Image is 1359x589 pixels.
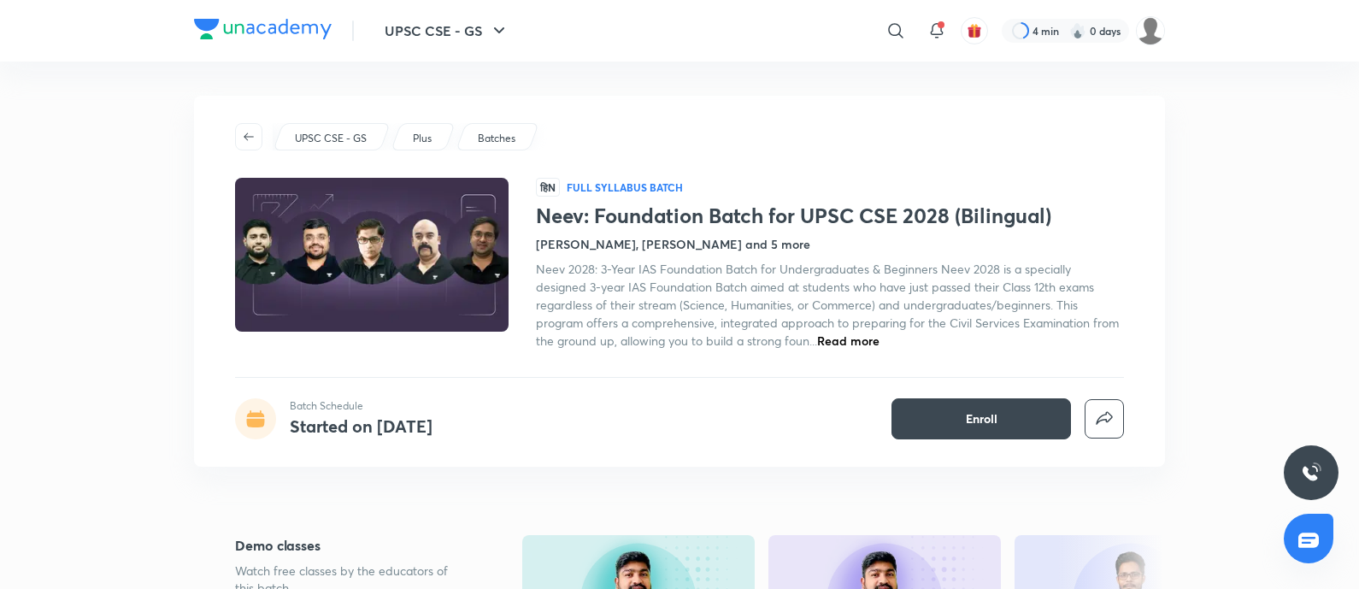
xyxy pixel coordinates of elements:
h5: Demo classes [235,535,468,556]
img: Piali K [1136,16,1165,45]
p: Full Syllabus Batch [567,180,683,194]
img: Thumbnail [232,176,511,333]
img: avatar [967,23,982,38]
p: UPSC CSE - GS [295,131,367,146]
a: Plus [410,131,435,146]
span: Read more [817,333,880,349]
a: Batches [475,131,519,146]
a: UPSC CSE - GS [292,131,370,146]
button: avatar [961,17,988,44]
img: streak [1069,22,1086,39]
span: Neev 2028: 3-Year IAS Foundation Batch for Undergraduates & Beginners Neev 2028 is a specially de... [536,261,1119,349]
p: Batch Schedule [290,398,432,414]
p: Plus [413,131,432,146]
p: Batches [478,131,515,146]
img: ttu [1301,462,1321,483]
h4: [PERSON_NAME], [PERSON_NAME] and 5 more [536,235,810,253]
button: Enroll [891,398,1071,439]
a: Company Logo [194,19,332,44]
h1: Neev: Foundation Batch for UPSC CSE 2028 (Bilingual) [536,203,1124,228]
button: UPSC CSE - GS [374,14,520,48]
span: हिN [536,178,560,197]
h4: Started on [DATE] [290,415,432,438]
span: Enroll [966,410,997,427]
img: Company Logo [194,19,332,39]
